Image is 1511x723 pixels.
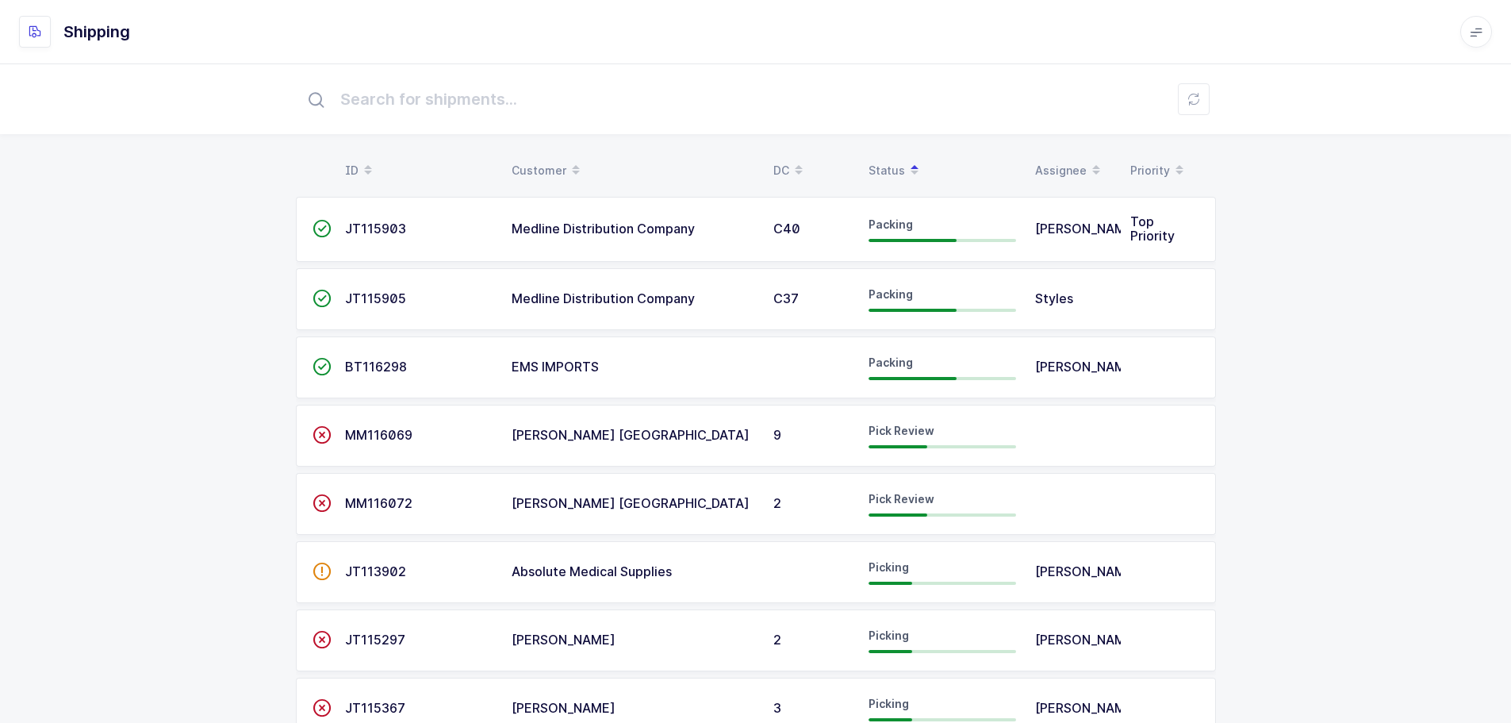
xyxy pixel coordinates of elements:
div: Customer [512,157,754,184]
span:  [313,359,332,375]
span: Packing [869,356,913,369]
span:  [313,700,332,716]
span: [PERSON_NAME] [512,700,616,716]
h1: Shipping [63,19,130,44]
span: Picking [869,560,909,574]
span: 2 [773,632,781,648]
div: ID [345,157,493,184]
span: Medline Distribution Company [512,221,695,237]
div: Assignee [1035,157,1111,184]
span: JT115297 [345,632,405,648]
span: EMS IMPORTS [512,359,599,375]
div: DC [773,157,849,184]
span: [PERSON_NAME] [1035,632,1139,648]
div: Status [869,157,1016,184]
span: Pick Review [869,492,934,506]
span: [PERSON_NAME] [1035,359,1139,375]
span:  [313,221,332,237]
span: Medline Distribution Company [512,290,695,306]
span: [PERSON_NAME] [1035,563,1139,579]
span: C37 [773,290,799,306]
span: MM116072 [345,495,412,511]
span: Absolute Medical Supplies [512,563,672,579]
span: [PERSON_NAME] [512,632,616,648]
span: [PERSON_NAME] [GEOGRAPHIC_DATA] [512,495,750,511]
span: BT116298 [345,359,407,375]
span: Picking [869,629,909,642]
span: JT113902 [345,563,406,579]
input: Search for shipments... [296,74,1216,125]
span:  [313,290,332,306]
span:  [313,495,332,511]
span: C40 [773,221,800,237]
span: 2 [773,495,781,511]
span:  [313,563,332,579]
span: Top Priority [1130,213,1175,244]
span: Picking [869,697,909,710]
span: [PERSON_NAME] [1035,700,1139,716]
span: [PERSON_NAME] [1035,221,1139,237]
span:  [313,427,332,443]
span: Pick Review [869,424,934,437]
span: 9 [773,427,781,443]
span: JT115367 [345,700,405,716]
span: Styles [1035,290,1073,306]
span: Packing [869,287,913,301]
span: 3 [773,700,781,716]
span: JT115905 [345,290,406,306]
div: Priority [1130,157,1206,184]
span: MM116069 [345,427,412,443]
span: JT115903 [345,221,406,237]
span: Packing [869,217,913,231]
span: [PERSON_NAME] [GEOGRAPHIC_DATA] [512,427,750,443]
span:  [313,632,332,648]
